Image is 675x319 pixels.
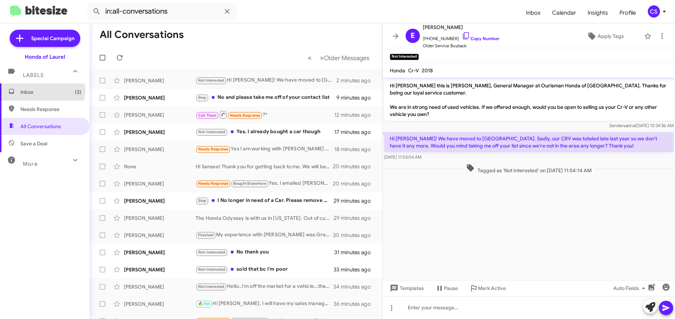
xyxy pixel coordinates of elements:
[124,249,196,256] div: [PERSON_NAME]
[520,3,546,23] a: Inbox
[198,284,225,289] span: Not Interested
[198,301,210,306] span: 🔥 Hot
[198,113,217,118] span: Call Them
[124,232,196,239] div: [PERSON_NAME]
[609,123,674,128] span: Sender [DATE] 10:34:36 AM
[124,111,196,119] div: [PERSON_NAME]
[20,140,47,147] span: Save a Deal
[384,132,674,152] p: Hi [PERSON_NAME]! We have moved to [GEOGRAPHIC_DATA]. Sadly, our CRV was totaled late last year s...
[390,54,419,60] small: Not Interested
[384,79,674,121] p: Hi [PERSON_NAME] this is [PERSON_NAME], General Manager at Ourisman Honda of [GEOGRAPHIC_DATA]. T...
[75,88,81,96] span: (3)
[334,146,377,153] div: 18 minutes ago
[198,130,226,134] span: Not-Interested
[196,93,336,102] div: No and please take me off of your contact list
[388,282,424,295] span: Templates
[582,3,614,23] a: Insights
[198,267,226,272] span: Not-Interested
[124,77,196,84] div: [PERSON_NAME]
[198,198,207,203] span: Stop
[334,232,377,239] div: 30 minutes ago
[10,30,80,47] a: Special Campaign
[198,95,207,100] span: Stop
[546,3,582,23] a: Calendar
[124,214,196,222] div: [PERSON_NAME]
[430,282,464,295] button: Pause
[20,106,81,113] span: Needs Response
[308,53,312,62] span: «
[198,250,226,255] span: Not-Interested
[124,94,196,101] div: [PERSON_NAME]
[648,5,660,18] div: CS
[196,265,334,274] div: sold that bc I'm poor
[196,282,334,291] div: Hello..I'm off the market for a vehicle...thanks for reaching out..
[124,146,196,153] div: [PERSON_NAME]
[233,181,266,186] span: Bought Elsewhere
[124,163,196,170] div: None
[196,248,334,256] div: No thank you
[408,67,419,74] span: Cr-V
[623,123,636,128] span: said at
[334,249,377,256] div: 31 minutes ago
[423,42,499,49] span: Older Service Buyback
[334,129,377,136] div: 17 minutes ago
[411,30,415,42] span: E
[198,78,225,83] span: Not Interested
[334,283,377,290] div: 34 minutes ago
[196,128,334,136] div: Yes. I already bought a car though
[569,30,641,43] button: Apply Tags
[196,197,334,205] div: I No longer in need of a Car. Please remove my name and number from the list thank you...
[334,163,377,170] div: 20 minutes ago
[230,113,260,118] span: Needs Response
[196,179,334,188] div: Yes. I emailed [PERSON_NAME]. And thanked her. I decided to go with a different make of car.
[334,180,377,187] div: 20 minutes ago
[196,145,334,153] div: Yes I am working with [PERSON_NAME] and [PERSON_NAME] they are very helpful
[320,53,324,62] span: »
[196,300,334,308] div: Hi [PERSON_NAME]. I will have my sales manager work up a quote for you.
[124,197,196,204] div: [PERSON_NAME]
[198,233,214,237] span: Finished
[462,36,499,41] a: Copy Number
[124,129,196,136] div: [PERSON_NAME]
[464,282,512,295] button: Mark Active
[124,283,196,290] div: [PERSON_NAME]
[196,231,334,239] div: My experience with [PERSON_NAME] was Great 👍🏿 I will recommend Ourisman to all my friends and fam...
[196,163,334,170] div: Hi Sensee! Thank you for getting back to me. We will be happy to appraise your 2014 Honda Civic a...
[444,282,458,295] span: Pause
[324,54,369,62] span: Older Messages
[25,53,65,61] div: Honda of Laurel
[100,29,184,40] h1: All Conversations
[334,300,377,308] div: 36 minutes ago
[478,282,506,295] span: Mark Active
[390,67,405,74] span: Honda
[124,180,196,187] div: [PERSON_NAME]
[642,5,667,18] button: CS
[423,32,499,42] span: [PHONE_NUMBER]
[87,3,237,20] input: Search
[196,76,336,84] div: Hi [PERSON_NAME]! We have moved to [GEOGRAPHIC_DATA]. Sadly, our CRV was totaled late last year s...
[303,50,316,65] button: Previous
[124,300,196,308] div: [PERSON_NAME]
[20,123,61,130] span: All Conversations
[384,154,421,160] span: [DATE] 11:53:04 AM
[198,147,229,151] span: Needs Response
[336,77,377,84] div: 2 minutes ago
[23,72,44,78] span: Labels
[316,50,374,65] button: Next
[334,111,377,119] div: 12 minutes ago
[198,181,229,186] span: Needs Response
[614,3,642,23] a: Profile
[463,164,594,174] span: Tagged as 'Not Interested' on [DATE] 11:54:14 AM
[334,197,377,204] div: 29 minutes ago
[422,67,433,74] span: 2018
[304,50,374,65] nav: Page navigation example
[613,282,648,295] span: Auto Fields
[608,282,654,295] button: Auto Fields
[423,23,499,32] span: [PERSON_NAME]
[336,94,377,101] div: 9 minutes ago
[23,161,38,167] span: More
